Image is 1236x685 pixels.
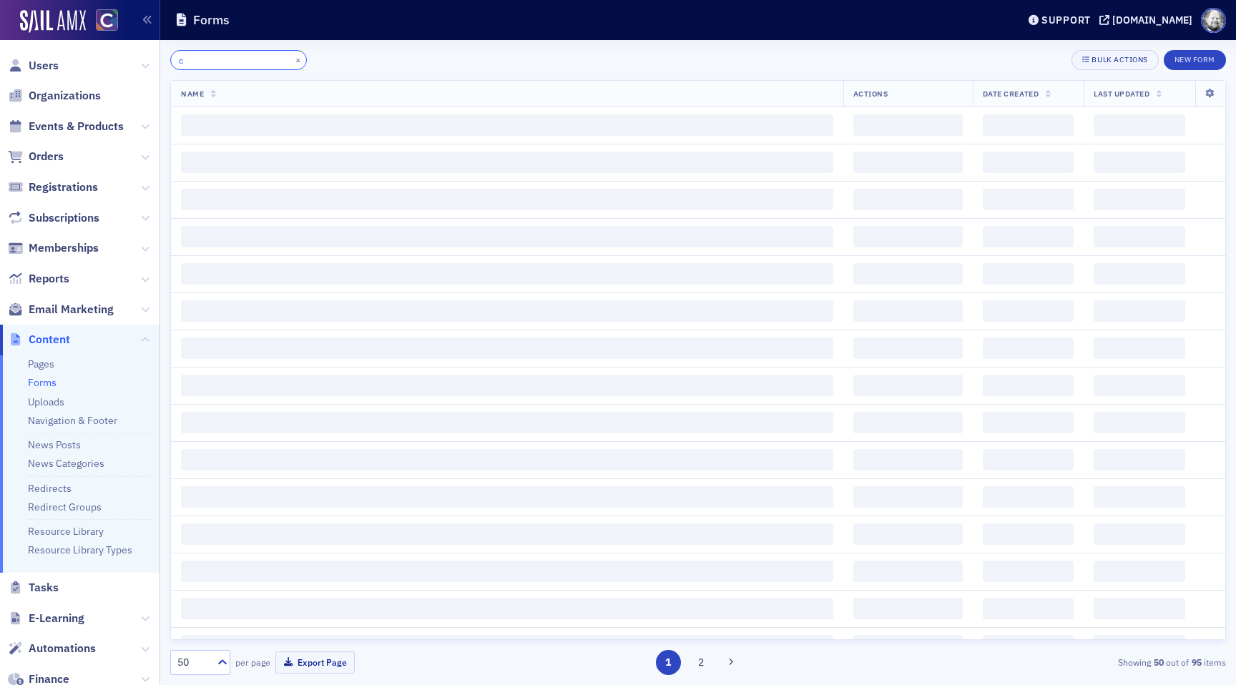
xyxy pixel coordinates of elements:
a: Organizations [8,88,101,104]
span: ‌ [983,449,1074,470]
span: ‌ [983,486,1074,508]
span: ‌ [181,375,833,396]
button: × [292,53,305,66]
span: ‌ [181,523,833,545]
span: ‌ [983,561,1074,582]
span: ‌ [983,226,1074,247]
span: Tasks [29,580,59,596]
img: SailAMX [20,10,86,33]
a: Registrations [8,179,98,195]
span: ‌ [1094,114,1185,136]
a: New Form [1164,52,1226,65]
input: Search… [170,50,307,70]
strong: 95 [1189,656,1204,669]
span: ‌ [181,412,833,433]
span: Profile [1201,8,1226,33]
span: Orders [29,149,64,164]
span: Actions [853,89,888,99]
button: Bulk Actions [1071,50,1158,70]
div: Showing out of items [884,656,1226,669]
span: ‌ [853,263,963,285]
span: Events & Products [29,119,124,134]
strong: 50 [1151,656,1166,669]
div: [DOMAIN_NAME] [1112,14,1192,26]
span: ‌ [983,300,1074,322]
span: ‌ [853,598,963,619]
span: ‌ [1094,412,1185,433]
a: Redirect Groups [28,501,102,513]
span: ‌ [181,114,833,136]
span: ‌ [181,337,833,359]
span: ‌ [181,561,833,582]
span: ‌ [181,449,833,470]
img: SailAMX [96,9,118,31]
span: ‌ [983,412,1074,433]
label: per page [235,656,270,669]
a: Memberships [8,240,99,256]
span: ‌ [853,226,963,247]
span: Last Updated [1094,89,1149,99]
button: [DOMAIN_NAME] [1099,15,1197,25]
span: ‌ [1094,449,1185,470]
span: ‌ [181,300,833,322]
span: ‌ [181,263,833,285]
a: Forms [28,376,57,389]
span: ‌ [853,189,963,210]
a: Users [8,58,59,74]
div: 50 [177,655,209,670]
span: ‌ [983,635,1074,656]
span: ‌ [1094,635,1185,656]
a: Resource Library [28,525,104,538]
span: ‌ [1094,152,1185,173]
span: ‌ [1094,523,1185,545]
div: Support [1041,14,1091,26]
span: Users [29,58,59,74]
a: Orders [8,149,64,164]
span: Registrations [29,179,98,195]
span: Subscriptions [29,210,99,226]
span: ‌ [853,114,963,136]
a: Content [8,332,70,348]
span: Automations [29,641,96,656]
span: ‌ [181,152,833,173]
span: ‌ [1094,263,1185,285]
span: ‌ [1094,375,1185,396]
span: ‌ [853,300,963,322]
a: Tasks [8,580,59,596]
span: ‌ [181,226,833,247]
a: E-Learning [8,611,84,626]
span: ‌ [983,337,1074,359]
span: ‌ [1094,486,1185,508]
span: ‌ [1094,300,1185,322]
span: ‌ [853,486,963,508]
span: ‌ [983,523,1074,545]
span: ‌ [983,263,1074,285]
a: Events & Products [8,119,124,134]
span: ‌ [853,635,963,656]
a: Uploads [28,395,64,408]
span: Name [181,89,204,99]
a: Subscriptions [8,210,99,226]
span: Memberships [29,240,99,256]
span: Organizations [29,88,101,104]
div: Bulk Actions [1092,56,1147,64]
a: News Categories [28,457,104,470]
a: Resource Library Types [28,543,132,556]
span: ‌ [1094,598,1185,619]
span: ‌ [1094,337,1185,359]
a: Pages [28,358,54,370]
span: Email Marketing [29,302,114,317]
button: 2 [688,650,713,675]
a: Reports [8,271,69,287]
button: New Form [1164,50,1226,70]
span: ‌ [983,114,1074,136]
span: ‌ [181,635,833,656]
span: E-Learning [29,611,84,626]
button: 1 [656,650,681,675]
span: ‌ [853,449,963,470]
span: ‌ [853,412,963,433]
span: Reports [29,271,69,287]
button: Export Page [275,651,355,674]
a: Email Marketing [8,302,114,317]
